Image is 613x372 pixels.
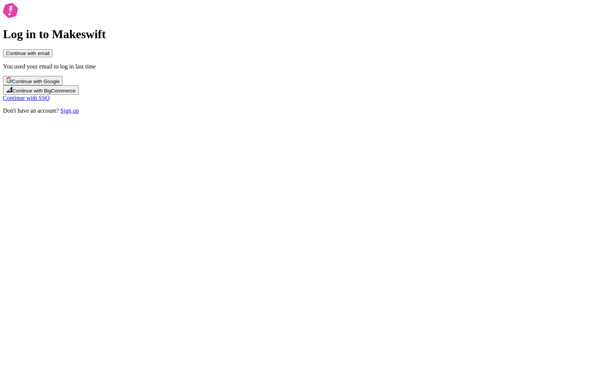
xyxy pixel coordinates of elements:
span: Continue with BigCommerce [12,88,76,94]
button: Continue with BigCommerce [3,85,79,95]
button: Continue with Google [3,76,62,85]
p: You used your email to log in last time [3,63,610,70]
h1: Log in to Makeswift [3,27,610,41]
span: Continue with Google [12,79,60,84]
p: Don't have an account? [3,107,610,114]
span: Continue with email [6,51,49,56]
button: Continue with email [3,49,52,57]
a: Continue with SSO [3,95,49,101]
a: Sign up [60,107,79,114]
